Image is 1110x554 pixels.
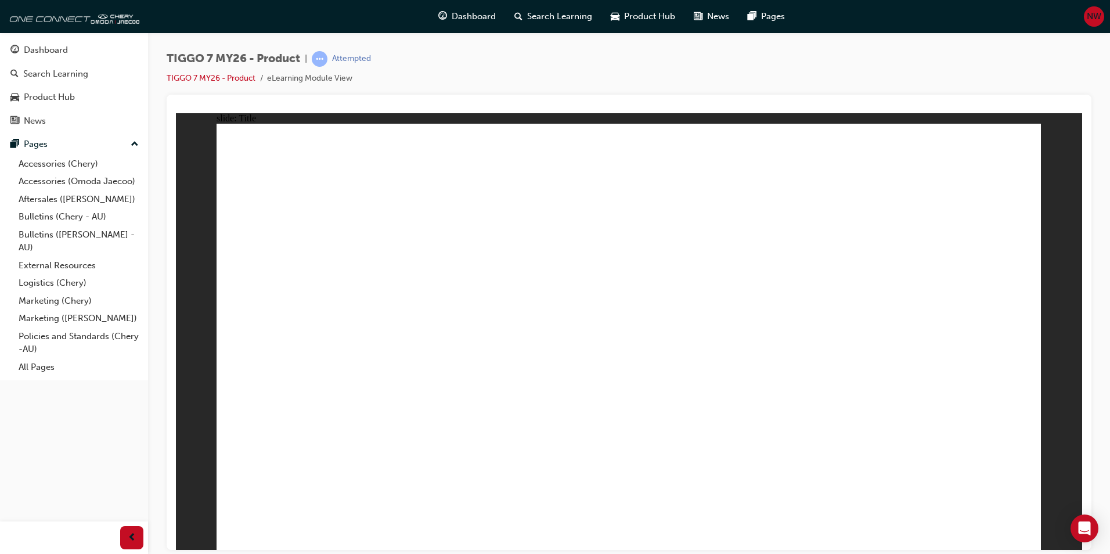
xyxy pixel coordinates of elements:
[14,328,143,358] a: Policies and Standards (Chery -AU)
[684,5,738,28] a: news-iconNews
[312,51,327,67] span: learningRecordVerb_ATTEMPT-icon
[1071,515,1098,542] div: Open Intercom Messenger
[10,139,19,150] span: pages-icon
[10,69,19,80] span: search-icon
[131,137,139,152] span: up-icon
[167,73,255,83] a: TIGGO 7 MY26 - Product
[707,10,729,23] span: News
[514,9,522,24] span: search-icon
[452,10,496,23] span: Dashboard
[611,9,619,24] span: car-icon
[10,92,19,103] span: car-icon
[14,358,143,376] a: All Pages
[748,9,756,24] span: pages-icon
[167,52,300,66] span: TIGGO 7 MY26 - Product
[14,208,143,226] a: Bulletins (Chery - AU)
[14,310,143,328] a: Marketing ([PERSON_NAME])
[332,53,371,64] div: Attempted
[14,226,143,257] a: Bulletins ([PERSON_NAME] - AU)
[14,172,143,190] a: Accessories (Omoda Jaecoo)
[10,116,19,127] span: news-icon
[14,292,143,310] a: Marketing (Chery)
[305,52,307,66] span: |
[5,110,143,132] a: News
[24,114,46,128] div: News
[14,274,143,292] a: Logistics (Chery)
[267,72,352,85] li: eLearning Module View
[14,257,143,275] a: External Resources
[429,5,505,28] a: guage-iconDashboard
[601,5,684,28] a: car-iconProduct Hub
[694,9,702,24] span: news-icon
[505,5,601,28] a: search-iconSearch Learning
[14,155,143,173] a: Accessories (Chery)
[24,91,75,104] div: Product Hub
[1084,6,1104,27] button: NW
[527,10,592,23] span: Search Learning
[738,5,794,28] a: pages-iconPages
[5,63,143,85] a: Search Learning
[5,87,143,108] a: Product Hub
[761,10,785,23] span: Pages
[5,134,143,155] button: Pages
[24,44,68,57] div: Dashboard
[438,9,447,24] span: guage-icon
[1087,10,1101,23] span: NW
[5,37,143,134] button: DashboardSearch LearningProduct HubNews
[128,531,136,545] span: prev-icon
[10,45,19,56] span: guage-icon
[6,5,139,28] img: oneconnect
[5,39,143,61] a: Dashboard
[23,67,88,81] div: Search Learning
[14,190,143,208] a: Aftersales ([PERSON_NAME])
[624,10,675,23] span: Product Hub
[24,138,48,151] div: Pages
